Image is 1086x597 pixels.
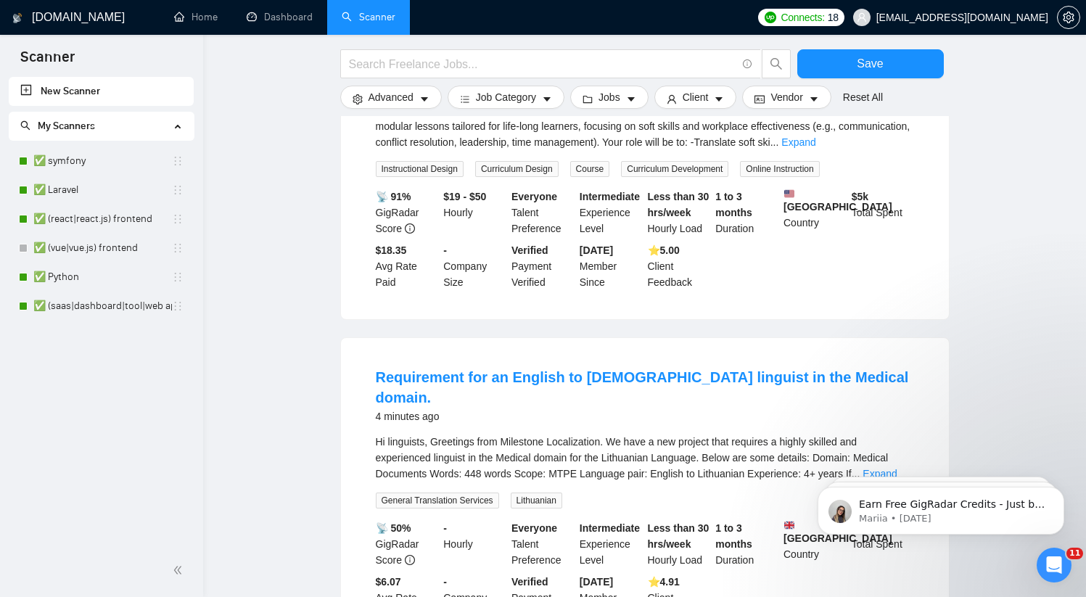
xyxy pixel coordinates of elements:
div: Talent Preference [509,189,577,236]
span: Hi linguists, Greetings from Milestone Localization. We have a new project that requires a highly... [376,436,889,479]
b: Verified [511,576,548,588]
span: Jobs [598,89,620,105]
b: [GEOGRAPHIC_DATA] [783,520,892,544]
div: Duration [712,189,781,236]
iframe: Intercom notifications message [796,456,1086,558]
span: bars [460,94,470,104]
b: $19 - $50 [443,191,486,202]
button: folderJobscaret-down [570,86,649,109]
a: Expand [781,136,815,148]
span: info-circle [405,555,415,565]
span: caret-down [419,94,429,104]
b: - [443,576,447,588]
span: user [857,12,867,22]
span: holder [172,242,184,254]
div: Talent Preference [509,520,577,568]
span: info-circle [405,223,415,234]
span: caret-down [714,94,724,104]
span: info-circle [743,59,752,69]
span: Save [857,54,883,73]
span: folder [583,94,593,104]
a: ✅ (react|react.js) frontend [33,205,172,234]
div: Total Spent [849,189,917,236]
div: Experience Level [577,520,645,568]
b: [GEOGRAPHIC_DATA] [783,189,892,213]
b: 📡 91% [376,191,411,202]
a: ✅ (vue|vue.js) frontend [33,234,172,263]
div: Hourly Load [645,189,713,236]
b: $18.35 [376,244,407,256]
b: Verified [511,244,548,256]
button: settingAdvancedcaret-down [340,86,442,109]
a: homeHome [174,11,218,23]
div: Hourly Load [645,520,713,568]
span: setting [1058,12,1079,23]
a: ✅ (saas|dashboard|tool|web app|platform) ai developer [33,292,172,321]
span: Description: We are seeking an experienced Instructional Designer / Curriculum Architect to creat... [376,104,910,148]
li: ✅ Laravel [9,176,194,205]
span: user [667,94,677,104]
span: Scanner [9,46,86,77]
li: ✅ (vue|vue.js) frontend [9,234,194,263]
div: Hi linguists, Greetings from Milestone Localization. We have a new project that requires a highly... [376,434,914,482]
span: Instructional Design [376,161,464,177]
span: Job Category [476,89,536,105]
b: $6.07 [376,576,401,588]
a: ✅ Python [33,263,172,292]
div: Hourly [440,520,509,568]
b: Intermediate [580,522,640,534]
div: Payment Verified [509,242,577,290]
input: Search Freelance Jobs... [349,55,736,73]
span: 11 [1066,548,1083,559]
span: double-left [173,563,187,577]
img: upwork-logo.png [765,12,776,23]
span: caret-down [626,94,636,104]
span: holder [172,300,184,312]
b: - [443,244,447,256]
b: Less than 30 hrs/week [648,191,709,218]
span: My Scanners [38,120,95,132]
span: Connects: [781,9,824,25]
span: ... [770,136,779,148]
a: searchScanner [342,11,395,23]
span: caret-down [542,94,552,104]
a: ✅ Laravel [33,176,172,205]
div: Member Since [577,242,645,290]
span: Advanced [369,89,414,105]
li: ✅ (react|react.js) frontend [9,205,194,234]
span: Curriculum Design [475,161,559,177]
b: Everyone [511,522,557,534]
span: My Scanners [20,120,95,132]
span: holder [172,271,184,283]
b: Less than 30 hrs/week [648,522,709,550]
img: 🇺🇸 [784,189,794,199]
div: GigRadar Score [373,520,441,568]
div: 4 minutes ago [376,408,914,425]
a: New Scanner [20,77,182,106]
li: ✅ (saas|dashboard|tool|web app|platform) ai developer [9,292,194,321]
b: 1 to 3 months [715,522,752,550]
span: Online Instruction [740,161,819,177]
li: ✅ Python [9,263,194,292]
a: setting [1057,12,1080,23]
img: logo [12,7,22,30]
span: Lithuanian [511,493,562,509]
img: 🇬🇧 [784,520,794,530]
div: Avg Rate Paid [373,242,441,290]
button: search [762,49,791,78]
span: Course [570,161,610,177]
a: dashboardDashboard [247,11,313,23]
span: holder [172,184,184,196]
span: Client [683,89,709,105]
span: Vendor [770,89,802,105]
li: New Scanner [9,77,194,106]
span: idcard [754,94,765,104]
b: 1 to 3 months [715,191,752,218]
span: 18 [828,9,839,25]
span: caret-down [809,94,819,104]
a: Reset All [843,89,883,105]
span: holder [172,155,184,167]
